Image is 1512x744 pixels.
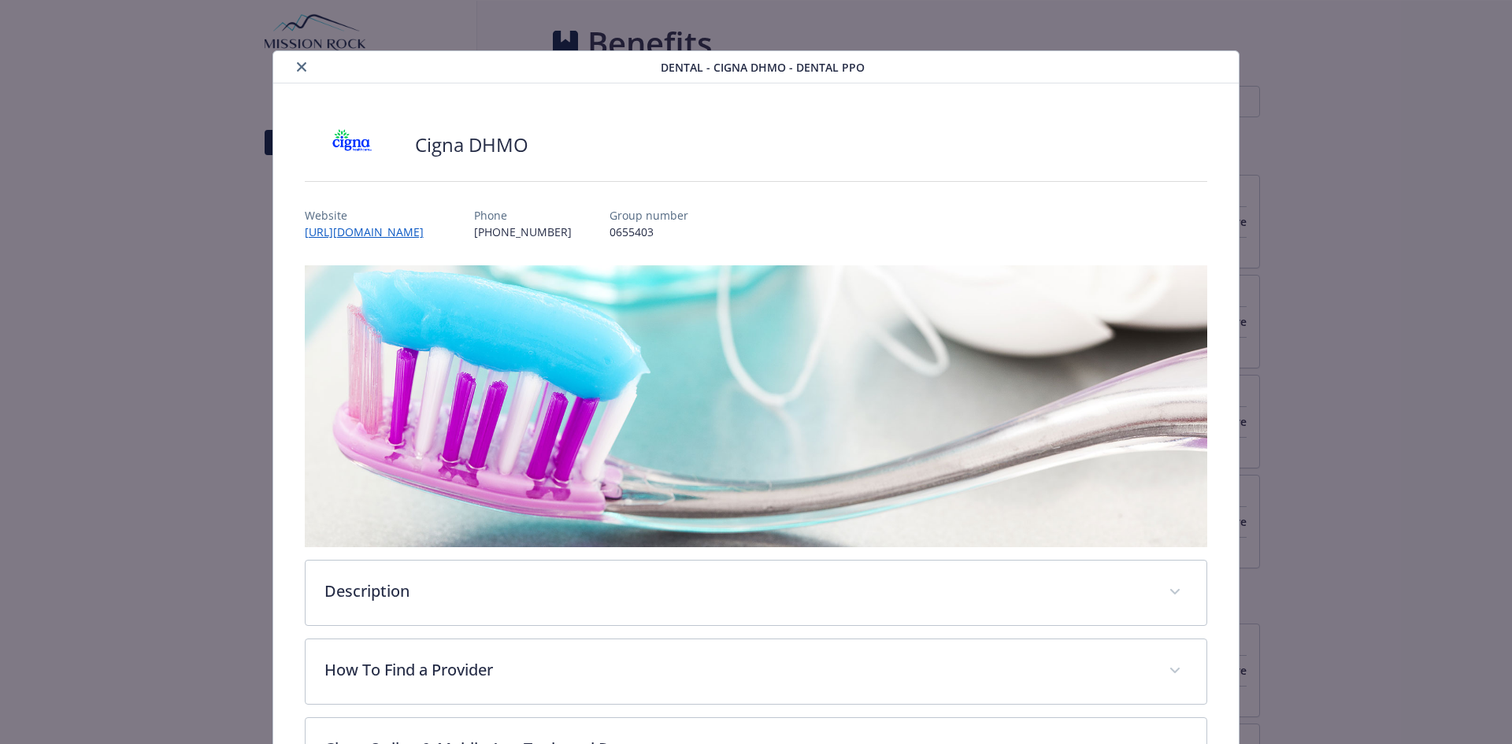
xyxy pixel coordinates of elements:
[610,224,688,240] p: 0655403
[305,224,436,239] a: [URL][DOMAIN_NAME]
[306,561,1207,625] div: Description
[610,207,688,224] p: Group number
[474,207,572,224] p: Phone
[305,121,399,168] img: CIGNA
[324,579,1151,603] p: Description
[292,57,311,76] button: close
[324,658,1151,682] p: How To Find a Provider
[474,224,572,240] p: [PHONE_NUMBER]
[305,207,436,224] p: Website
[305,265,1208,547] img: banner
[415,131,528,158] h2: Cigna DHMO
[306,639,1207,704] div: How To Find a Provider
[661,59,865,76] span: Dental - Cigna DHMO - Dental PPO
